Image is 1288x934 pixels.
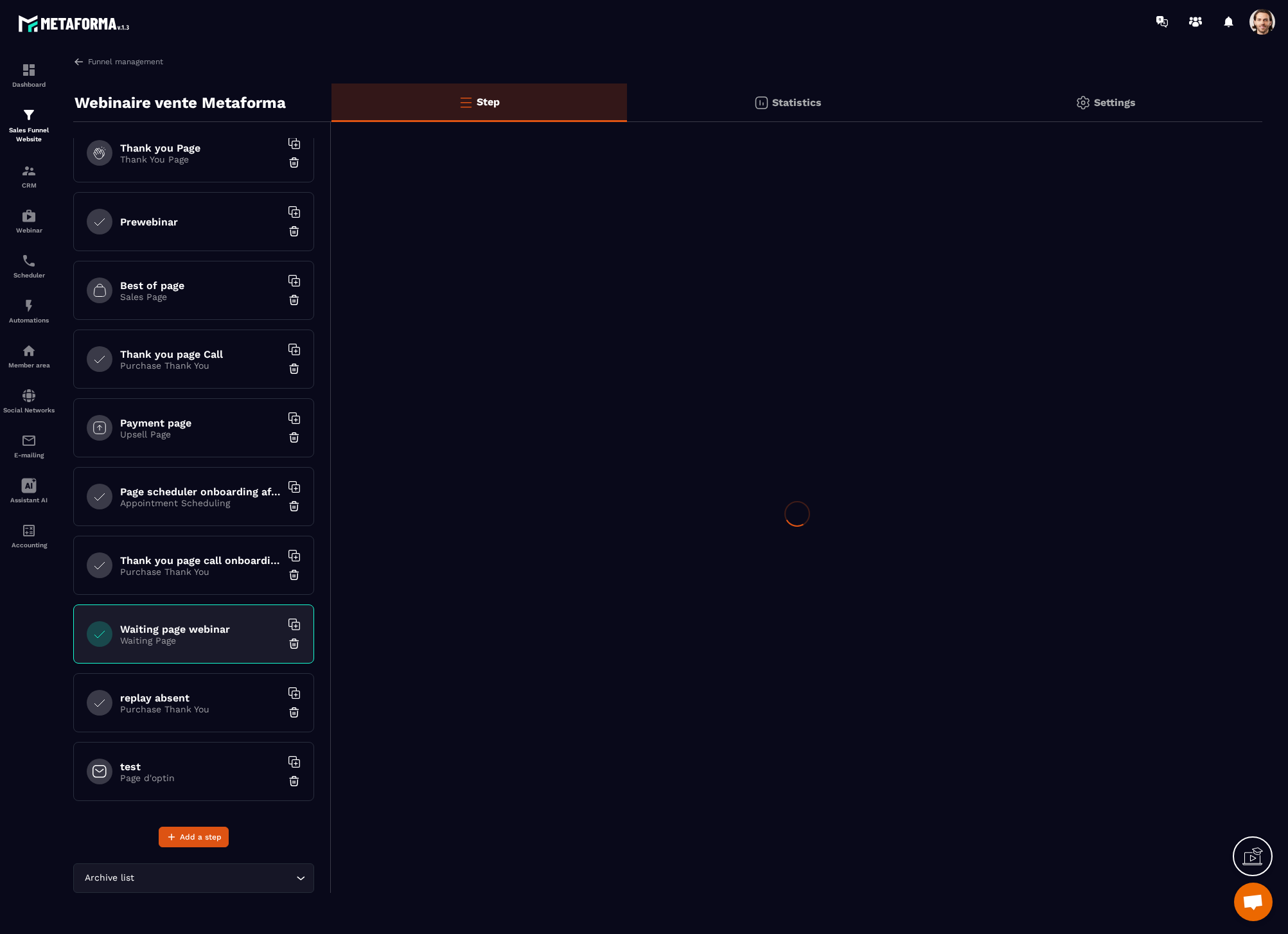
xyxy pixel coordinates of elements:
[3,154,55,198] a: formationformationCRM
[120,692,281,704] h6: replay absent
[458,94,473,110] img: bars-o.4a397970.svg
[3,378,55,423] a: social-networksocial-networkSocial Networks
[120,567,281,577] p: Purchase Thank You
[3,53,55,98] a: formationformationDashboard
[3,227,55,234] p: Webinar
[3,272,55,279] p: Scheduler
[21,388,37,403] img: social-network
[73,56,85,67] img: arrow
[120,623,281,635] h6: Waiting page webinar
[3,513,55,558] a: accountantaccountantAccounting
[3,317,55,324] p: Automations
[1075,95,1091,110] img: setting-gr.5f69749f.svg
[21,62,37,78] img: formation
[82,871,137,885] span: Archive list
[120,486,281,498] h6: Page scheduler onboarding after payment
[3,362,55,369] p: Member area
[288,362,301,375] img: trash
[477,96,500,108] p: Step
[21,523,37,538] img: accountant
[73,56,163,67] a: Funnel management
[3,423,55,468] a: emailemailE-mailing
[120,554,281,567] h6: Thank you page call onboarding
[288,431,301,444] img: trash
[120,635,281,646] p: Waiting Page
[3,497,55,504] p: Assistant AI
[120,216,281,228] h6: Prewebinar
[288,706,301,719] img: trash
[120,761,281,773] h6: test
[3,198,55,243] a: automationsautomationsWebinar
[120,498,281,508] p: Appointment Scheduling
[120,704,281,714] p: Purchase Thank You
[3,98,55,154] a: formationformationSales Funnel Website
[288,294,301,306] img: trash
[3,333,55,378] a: automationsautomationsMember area
[75,90,286,116] p: Webinaire vente Metaforma
[180,831,222,843] span: Add a step
[159,827,229,847] button: Add a step
[137,871,293,885] input: Search for option
[21,298,37,313] img: automations
[288,225,301,238] img: trash
[120,429,281,439] p: Upsell Page
[3,243,55,288] a: schedulerschedulerScheduler
[120,142,281,154] h6: Thank you Page
[120,348,281,360] h6: Thank you page Call
[120,292,281,302] p: Sales Page
[3,542,55,549] p: Accounting
[3,81,55,88] p: Dashboard
[120,773,281,783] p: Page d'optin
[288,500,301,513] img: trash
[772,96,822,109] p: Statistics
[21,433,37,448] img: email
[288,568,301,581] img: trash
[3,407,55,414] p: Social Networks
[21,208,37,224] img: automations
[120,417,281,429] h6: Payment page
[3,288,55,333] a: automationsautomationsAutomations
[73,863,314,893] div: Search for option
[18,12,134,35] img: logo
[288,775,301,788] img: trash
[754,95,769,110] img: stats.20deebd0.svg
[120,154,281,164] p: Thank You Page
[1234,883,1273,921] div: Open chat
[120,360,281,371] p: Purchase Thank You
[3,468,55,513] a: Assistant AI
[120,279,281,292] h6: Best of page
[21,107,37,123] img: formation
[3,182,55,189] p: CRM
[3,452,55,459] p: E-mailing
[21,163,37,179] img: formation
[288,637,301,650] img: trash
[3,126,55,144] p: Sales Funnel Website
[21,253,37,269] img: scheduler
[1094,96,1136,109] p: Settings
[288,156,301,169] img: trash
[21,343,37,358] img: automations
